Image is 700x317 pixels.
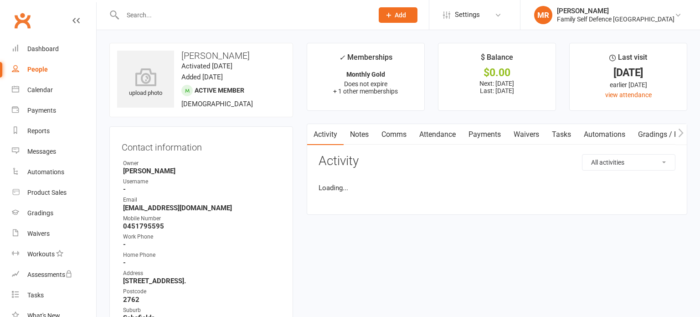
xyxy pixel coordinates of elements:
time: Added [DATE] [181,73,223,81]
div: Assessments [27,271,72,278]
div: Memberships [339,52,392,68]
a: view attendance [605,91,652,99]
div: Reports [27,127,50,135]
span: Add [395,11,406,19]
time: Activated [DATE] [181,62,232,70]
a: Product Sales [12,182,96,203]
span: + 1 other memberships [333,88,398,95]
div: [PERSON_NAME] [557,7,674,15]
h3: Contact information [122,139,281,152]
div: earlier [DATE] [578,80,679,90]
a: Tasks [546,124,577,145]
div: Payments [27,107,56,114]
div: Gradings [27,209,53,217]
div: Automations [27,168,64,176]
a: Clubworx [11,9,34,32]
div: upload photo [117,68,174,98]
a: Dashboard [12,39,96,59]
div: Tasks [27,291,44,299]
h3: Activity [319,154,675,168]
a: Assessments [12,265,96,285]
span: [DEMOGRAPHIC_DATA] [181,100,253,108]
strong: [STREET_ADDRESS]. [123,277,281,285]
a: Workouts [12,244,96,265]
button: Add [379,7,417,23]
div: Family Self Defence [GEOGRAPHIC_DATA] [557,15,674,23]
div: Last visit [609,52,647,68]
div: Calendar [27,86,53,94]
p: Next: [DATE] Last: [DATE] [447,80,547,94]
a: Messages [12,141,96,162]
div: Owner [123,159,281,168]
div: Dashboard [27,45,59,52]
strong: - [123,240,281,249]
div: Address [123,269,281,278]
a: Automations [577,124,632,145]
div: $ Balance [481,52,513,68]
a: Calendar [12,80,96,100]
div: Username [123,177,281,186]
div: People [27,66,48,73]
a: Payments [12,100,96,121]
strong: 2762 [123,296,281,304]
div: Mobile Number [123,214,281,223]
a: Activity [307,124,344,145]
a: Tasks [12,285,96,306]
div: [DATE] [578,68,679,78]
div: MR [534,6,552,24]
li: Loading... [319,182,675,193]
a: Waivers [507,124,546,145]
a: Comms [375,124,413,145]
a: People [12,59,96,80]
div: Messages [27,148,56,155]
a: Payments [462,124,507,145]
a: Notes [344,124,375,145]
div: Work Phone [123,233,281,241]
div: $0.00 [447,68,547,78]
a: Waivers [12,223,96,244]
a: Automations [12,162,96,182]
h3: [PERSON_NAME] [117,51,285,61]
span: Active member [195,87,244,94]
i: ✓ [339,53,345,62]
div: Waivers [27,230,50,237]
span: Settings [455,5,480,25]
div: Suburb [123,306,281,315]
div: Postcode [123,287,281,296]
div: Home Phone [123,251,281,260]
div: Email [123,196,281,204]
input: Search... [120,9,367,21]
div: Workouts [27,250,55,258]
a: Gradings [12,203,96,223]
strong: - [123,259,281,267]
a: Attendance [413,124,462,145]
a: Reports [12,121,96,141]
span: Does not expire [344,80,387,88]
strong: 0451795595 [123,222,281,230]
strong: [EMAIL_ADDRESS][DOMAIN_NAME] [123,204,281,212]
div: Product Sales [27,189,67,196]
strong: Monthly Gold [346,71,385,78]
strong: [PERSON_NAME] [123,167,281,175]
strong: - [123,185,281,193]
